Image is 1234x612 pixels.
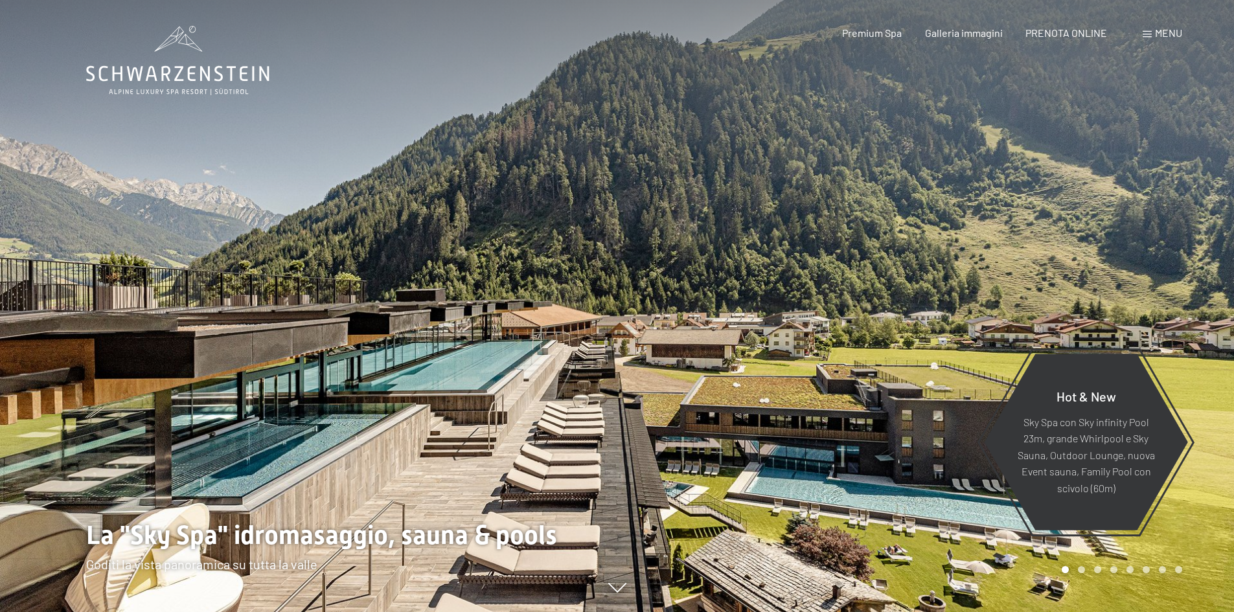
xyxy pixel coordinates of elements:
div: Carousel Page 8 [1175,566,1182,573]
span: Menu [1155,27,1182,39]
p: Sky Spa con Sky infinity Pool 23m, grande Whirlpool e Sky Sauna, Outdoor Lounge, nuova Event saun... [1016,413,1156,496]
a: Premium Spa [842,27,902,39]
div: Carousel Page 3 [1094,566,1101,573]
div: Carousel Page 7 [1159,566,1166,573]
div: Carousel Page 1 (Current Slide) [1062,566,1069,573]
div: Carousel Page 6 [1143,566,1150,573]
div: Carousel Page 2 [1078,566,1085,573]
div: Carousel Pagination [1057,566,1182,573]
div: Carousel Page 5 [1126,566,1134,573]
a: Hot & New Sky Spa con Sky infinity Pool 23m, grande Whirlpool e Sky Sauna, Outdoor Lounge, nuova ... [983,353,1189,531]
a: Galleria immagini [925,27,1003,39]
a: PRENOTA ONLINE [1025,27,1107,39]
span: Hot & New [1057,388,1116,403]
div: Carousel Page 4 [1110,566,1117,573]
